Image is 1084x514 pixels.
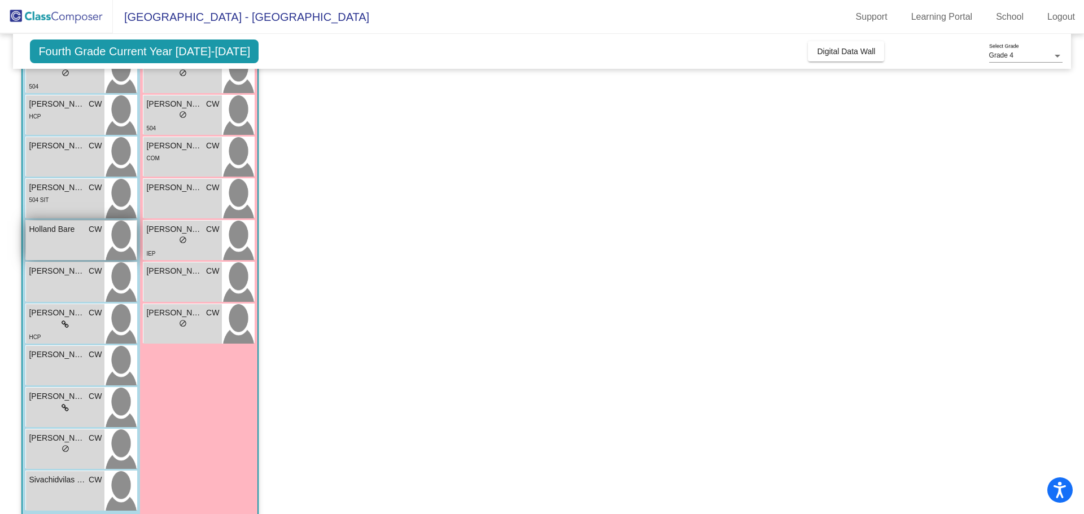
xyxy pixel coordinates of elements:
[89,307,102,319] span: CW
[89,349,102,361] span: CW
[179,236,187,244] span: do_not_disturb_alt
[29,349,85,361] span: [PERSON_NAME]
[146,182,203,194] span: [PERSON_NAME]
[1038,8,1084,26] a: Logout
[146,307,203,319] span: [PERSON_NAME]
[29,84,38,90] span: 504
[987,8,1033,26] a: School
[206,140,219,152] span: CW
[179,319,187,327] span: do_not_disturb_alt
[29,98,85,110] span: [PERSON_NAME]
[29,432,85,444] span: [PERSON_NAME]
[29,197,49,203] span: 504 SIT
[146,265,203,277] span: [PERSON_NAME]
[29,113,41,120] span: HCP
[89,140,102,152] span: CW
[902,8,982,26] a: Learning Portal
[206,98,219,110] span: CW
[146,155,159,161] span: COM
[29,140,85,152] span: [PERSON_NAME]
[30,39,259,63] span: Fourth Grade Current Year [DATE]-[DATE]
[29,390,85,402] span: [PERSON_NAME]
[206,307,219,319] span: CW
[89,182,102,194] span: CW
[146,125,156,131] span: 504
[29,307,85,319] span: [PERSON_NAME]
[29,474,85,486] span: Sivachidvilas [PERSON_NAME]
[113,8,369,26] span: [GEOGRAPHIC_DATA] - [GEOGRAPHIC_DATA]
[847,8,897,26] a: Support
[89,98,102,110] span: CW
[62,445,69,453] span: do_not_disturb_alt
[29,182,85,194] span: [PERSON_NAME]
[29,223,85,235] span: Holland Bare
[29,265,85,277] span: [PERSON_NAME] [PERSON_NAME]
[89,390,102,402] span: CW
[146,251,155,257] span: IEP
[89,223,102,235] span: CW
[817,47,875,56] span: Digital Data Wall
[989,51,1013,59] span: Grade 4
[146,223,203,235] span: [PERSON_NAME]
[146,98,203,110] span: [PERSON_NAME]
[89,432,102,444] span: CW
[89,265,102,277] span: CW
[29,334,41,340] span: HCP
[206,223,219,235] span: CW
[179,111,187,118] span: do_not_disturb_alt
[146,140,203,152] span: [PERSON_NAME]
[89,474,102,486] span: CW
[179,69,187,77] span: do_not_disturb_alt
[206,265,219,277] span: CW
[62,69,69,77] span: do_not_disturb_alt
[206,182,219,194] span: CW
[808,41,884,61] button: Digital Data Wall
